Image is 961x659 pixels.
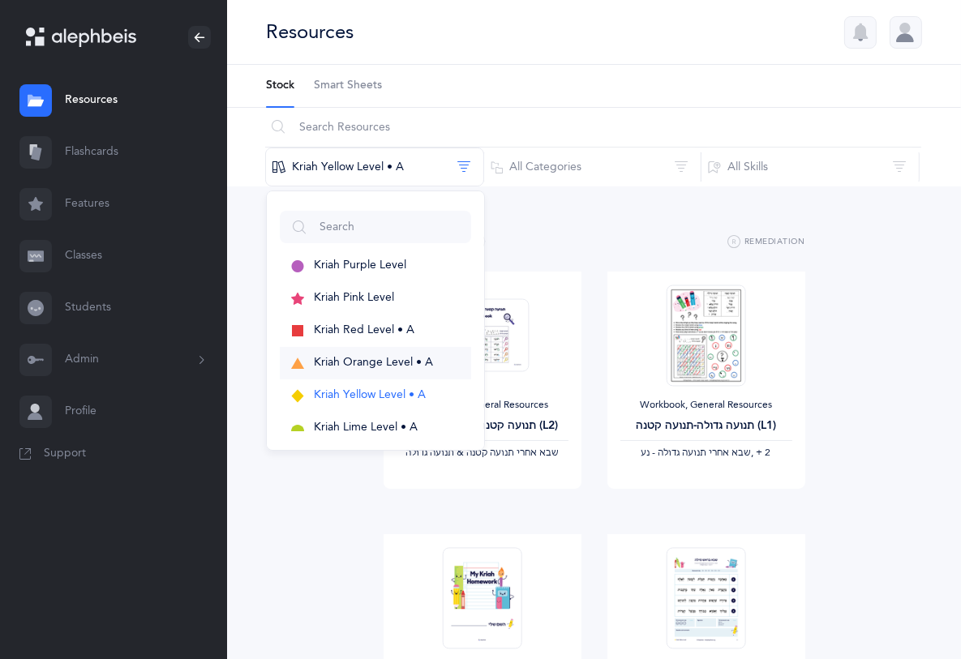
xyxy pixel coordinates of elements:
[314,388,426,401] span: Kriah Yellow Level • A
[280,347,471,379] button: Kriah Orange Level • A
[265,148,484,186] button: Kriah Yellow Level • A
[280,412,471,444] button: Kriah Lime Level • A
[314,78,382,94] span: Smart Sheets
[266,19,354,45] div: Resources
[314,323,414,336] span: Kriah Red Level • A
[280,282,471,315] button: Kriah Pink Level
[280,250,471,282] button: Kriah Purple Level
[280,444,471,477] button: Kriah Green Level • A
[701,148,920,186] button: All Skills
[265,108,921,147] input: Search Resources
[280,315,471,347] button: Kriah Red Level • A
[280,211,471,243] input: Search
[620,447,792,460] div: ‪, + 2‬
[442,547,521,648] img: Homework-Cover-EN_thumbnail_1597602968.png
[620,417,792,434] div: תנועה גדולה-תנועה קטנה (L1)
[620,399,792,412] div: Workbook, General Resources
[666,547,745,648] img: Homework_L8_Sheva_O-A_Yellow_EN_thumbnail_1754036707.png
[405,447,559,458] span: ‫שבא אחרי תנועה קטנה & תנועה גדולה‬
[280,379,471,412] button: Kriah Yellow Level • A
[314,291,394,304] span: Kriah Pink Level
[641,447,752,458] span: ‫שבא אחרי תנועה גדולה - נע‬
[314,421,418,434] span: Kriah Lime Level • A
[483,148,702,186] button: All Categories
[666,285,745,386] img: Alephbeis__%D7%AA%D7%A0%D7%95%D7%A2%D7%94_%D7%92%D7%93%D7%95%D7%9C%D7%94-%D7%A7%D7%98%D7%A0%D7%94...
[728,233,805,252] button: Remediation
[314,356,433,369] span: Kriah Orange Level • A
[44,446,86,462] span: Support
[314,259,406,272] span: Kriah Purple Level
